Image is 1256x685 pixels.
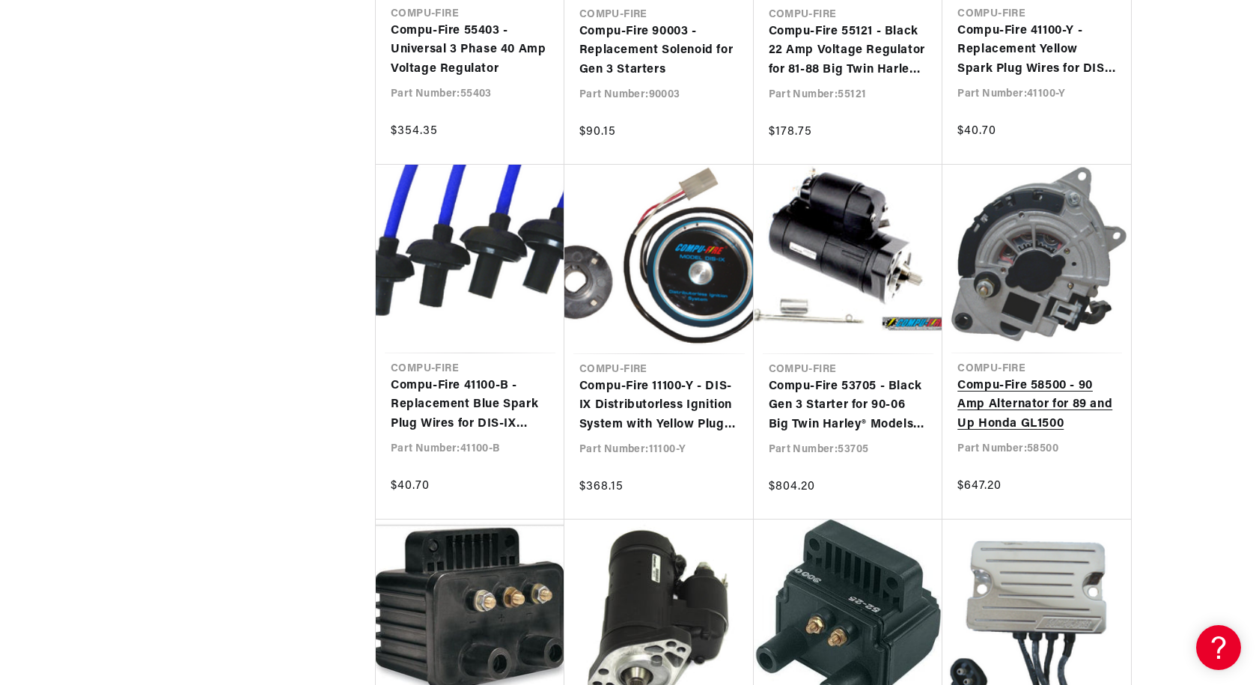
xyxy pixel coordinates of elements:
[579,377,739,435] a: Compu-Fire 11100-Y - DIS-IX Distributorless Ignition System with Yellow Plug Wires for BOSCH 009 ...
[391,377,549,434] a: Compu-Fire 41100-B - Replacement Blue Spark Plug Wires for DIS-IX Ignition Systems
[769,22,928,80] a: Compu-Fire 55121 - Black 22 Amp Voltage Regulator for 81-88 Big Twin Harley® Models (OEM 74516-86)
[769,377,928,435] a: Compu-Fire 53705 - Black Gen 3 Starter for 90-06 Big Twin Harley® Models (Except 2006 Dyna)
[391,22,549,79] a: Compu-Fire 55403 - Universal 3 Phase 40 Amp Voltage Regulator
[957,377,1116,434] a: Compu-Fire 58500 - 90 Amp Alternator for 89 and Up Honda GL1500
[579,22,739,80] a: Compu-Fire 90003 - Replacement Solenoid for Gen 3 Starters
[957,22,1116,79] a: Compu-Fire 41100-Y - Replacement Yellow Spark Plug Wires for DIS-IX Ignition Systems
